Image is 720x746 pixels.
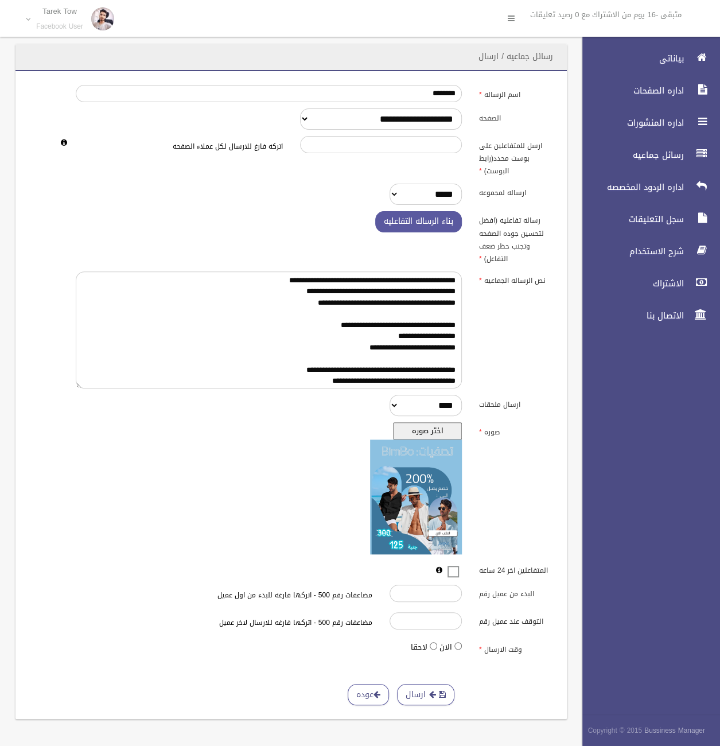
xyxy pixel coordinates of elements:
[573,142,720,168] a: رسائل جماعيه
[36,7,83,15] p: Tarek Tow
[587,724,642,737] span: Copyright © 2015
[644,724,705,737] strong: Bussiness Manager
[375,211,462,232] button: بناء الرساله التفاعليه
[573,110,720,135] a: اداره المنشورات
[470,585,560,601] label: البدء من عميل رقم
[397,684,454,705] button: ارسال
[76,143,282,150] h6: اتركه فارغ للارسال لكل عملاء الصفحه
[470,612,560,628] label: التوقف عند عميل رقم
[573,239,720,264] a: شرح الاستخدام
[573,46,720,71] a: بياناتى
[470,108,560,125] label: الصفحه
[470,640,560,656] label: وقت الارسال
[370,440,462,554] img: معاينه الصوره
[465,45,567,68] header: رسائل جماعيه / ارسال
[573,174,720,200] a: اداره الردود المخصصه
[470,422,560,438] label: صوره
[573,149,687,161] span: رسائل جماعيه
[393,422,462,440] button: اختر صوره
[573,310,687,321] span: الاتصال بنا
[470,395,560,411] label: ارسال ملحقات
[165,619,372,627] h6: مضاعفات رقم 500 - اتركها فارغه للارسال لاخر عميل
[470,561,560,577] label: المتفاعلين اخر 24 ساعه
[573,117,687,129] span: اداره المنشورات
[573,207,720,232] a: سجل التعليقات
[165,592,372,599] h6: مضاعفات رقم 500 - اتركها فارغه للبدء من اول عميل
[470,136,560,177] label: ارسل للمتفاعلين على بوست محدد(رابط البوست)
[573,278,687,289] span: الاشتراك
[411,640,427,654] label: لاحقا
[573,181,687,193] span: اداره الردود المخصصه
[573,78,720,103] a: اداره الصفحات
[470,211,560,265] label: رساله تفاعليه (افضل لتحسين جوده الصفحه وتجنب حظر ضعف التفاعل)
[573,246,687,257] span: شرح الاستخدام
[470,184,560,200] label: ارساله لمجموعه
[573,53,687,64] span: بياناتى
[439,640,452,654] label: الان
[573,213,687,225] span: سجل التعليقات
[470,271,560,287] label: نص الرساله الجماعيه
[348,684,389,705] a: عوده
[573,303,720,328] a: الاتصال بنا
[470,85,560,101] label: اسم الرساله
[573,271,720,296] a: الاشتراك
[36,22,83,31] small: Facebook User
[573,85,687,96] span: اداره الصفحات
